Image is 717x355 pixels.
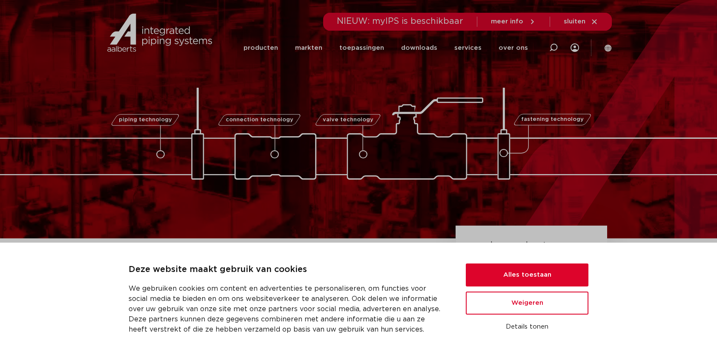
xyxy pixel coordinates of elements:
span: fastening technology [521,117,584,123]
button: Alles toestaan [466,263,588,286]
a: sluiten [564,18,598,26]
span: sluiten [564,18,585,25]
button: Weigeren [466,292,588,315]
span: valve technology [322,117,373,123]
a: toepassingen [339,31,384,64]
span: meer info [491,18,523,25]
a: services [454,31,482,64]
a: markten [295,31,322,64]
p: Deze website maakt gebruik van cookies [129,263,445,277]
a: over ons [499,31,528,64]
button: Details tonen [466,320,588,334]
p: We gebruiken cookies om content en advertenties te personaliseren, om functies voor social media ... [129,283,445,335]
span: piping technology [118,117,172,123]
a: meer info [491,18,536,26]
h3: zoek producten [469,238,561,255]
span: NIEUW: myIPS is beschikbaar [337,17,463,26]
a: downloads [401,31,437,64]
span: connection technology [226,117,293,123]
a: producten [244,31,278,64]
nav: Menu [244,31,528,64]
